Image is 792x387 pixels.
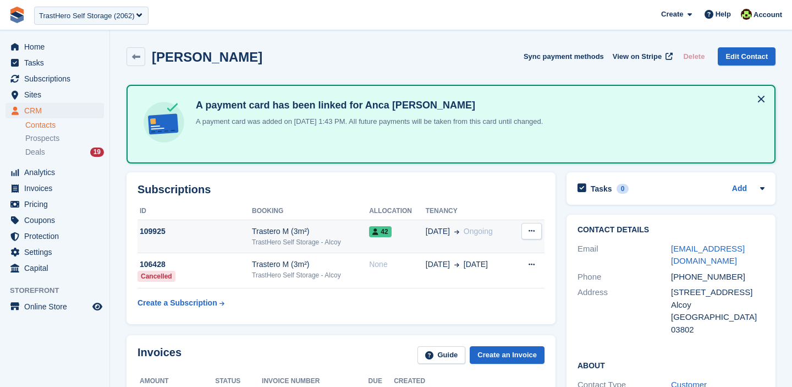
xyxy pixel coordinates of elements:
[24,212,90,228] span: Coupons
[24,197,90,212] span: Pricing
[754,9,782,20] span: Account
[24,103,90,118] span: CRM
[577,286,671,336] div: Address
[426,226,450,237] span: [DATE]
[5,55,104,70] a: menu
[5,299,104,314] a: menu
[9,7,25,23] img: stora-icon-8386f47178a22dfd0bd8f6a31ec36ba5ce8667c1dd55bd0f319d3a0aa187defe.svg
[661,9,683,20] span: Create
[5,39,104,54] a: menu
[577,243,671,268] div: Email
[137,259,252,270] div: 106428
[24,228,90,244] span: Protection
[252,237,369,247] div: TrastHero Self Storage - Alcoy
[141,99,187,145] img: card-linked-ebf98d0992dc2aeb22e95c0e3c79077019eb2392cfd83c6a337811c24bc77127.svg
[137,271,175,282] div: Cancelled
[718,47,776,66] a: Edit Contact
[369,203,426,220] th: Allocation
[252,270,369,280] div: TrastHero Self Storage - Alcoy
[741,9,752,20] img: Catherine Coffey
[24,55,90,70] span: Tasks
[671,299,765,312] div: Alcoy
[5,197,104,212] a: menu
[732,183,747,195] a: Add
[5,181,104,196] a: menu
[5,244,104,260] a: menu
[671,271,765,284] div: [PHONE_NUMBER]
[25,133,104,144] a: Prospects
[24,260,90,276] span: Capital
[426,203,514,220] th: Tenancy
[24,165,90,180] span: Analytics
[25,146,104,158] a: Deals 19
[5,165,104,180] a: menu
[5,87,104,102] a: menu
[671,286,765,299] div: [STREET_ADDRESS]
[716,9,731,20] span: Help
[24,39,90,54] span: Home
[5,212,104,228] a: menu
[24,87,90,102] span: Sites
[671,324,765,336] div: 03802
[24,244,90,260] span: Settings
[417,346,466,364] a: Guide
[577,271,671,284] div: Phone
[577,359,765,370] h2: About
[252,203,369,220] th: Booking
[152,50,262,64] h2: [PERSON_NAME]
[617,184,629,194] div: 0
[5,260,104,276] a: menu
[252,259,369,270] div: Trastero M (3m²)
[25,120,104,130] a: Contacts
[671,244,745,266] a: [EMAIL_ADDRESS][DOMAIN_NAME]
[591,184,612,194] h2: Tasks
[5,228,104,244] a: menu
[24,71,90,86] span: Subscriptions
[191,116,543,127] p: A payment card was added on [DATE] 1:43 PM. All future payments will be taken from this card unti...
[464,259,488,270] span: [DATE]
[679,47,709,66] button: Delete
[137,203,252,220] th: ID
[5,103,104,118] a: menu
[577,226,765,235] h2: Contact Details
[25,147,45,157] span: Deals
[24,181,90,196] span: Invoices
[608,47,675,66] a: View on Stripe
[671,311,765,324] div: [GEOGRAPHIC_DATA]
[137,226,252,237] div: 109925
[137,346,182,364] h2: Invoices
[39,10,135,21] div: TrastHero Self Storage (2062)
[369,226,391,237] span: 42
[191,99,543,112] h4: A payment card has been linked for Anca [PERSON_NAME]
[5,71,104,86] a: menu
[137,297,217,309] div: Create a Subscription
[25,133,59,144] span: Prospects
[90,148,104,157] div: 19
[464,227,493,236] span: Ongoing
[369,259,426,270] div: None
[426,259,450,270] span: [DATE]
[10,285,109,296] span: Storefront
[137,183,544,196] h2: Subscriptions
[524,47,604,66] button: Sync payment methods
[91,300,104,313] a: Preview store
[137,293,224,313] a: Create a Subscription
[252,226,369,237] div: Trastero M (3m²)
[470,346,544,364] a: Create an Invoice
[613,51,662,62] span: View on Stripe
[24,299,90,314] span: Online Store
